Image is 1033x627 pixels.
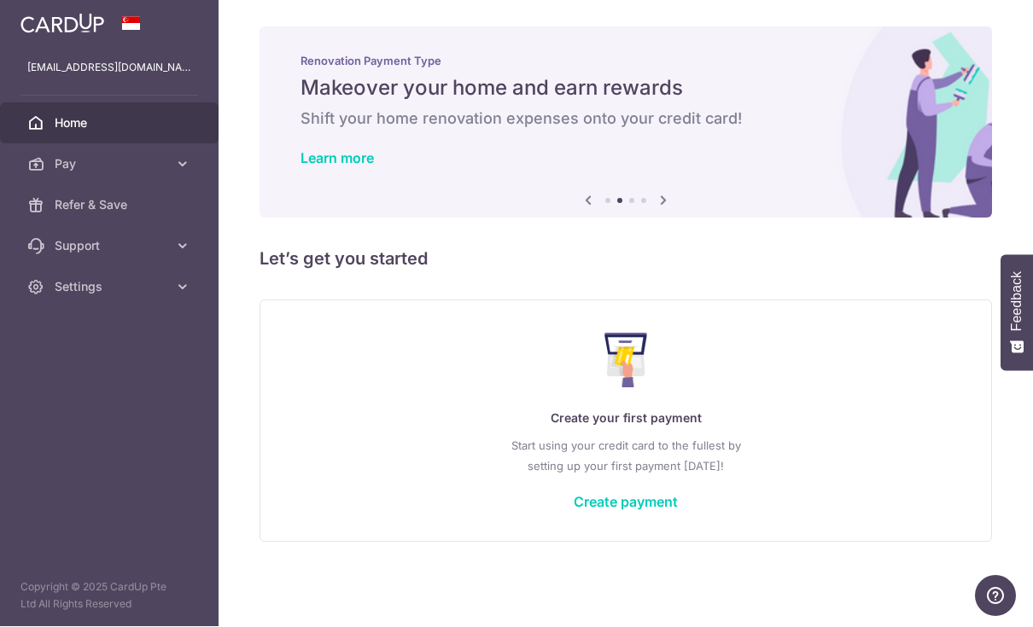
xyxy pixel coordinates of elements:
span: Settings [55,279,167,296]
p: Start using your credit card to the fullest by setting up your first payment [DATE]! [295,436,957,477]
span: Pay [55,156,167,173]
p: Create your first payment [295,409,957,429]
span: Feedback [1009,272,1024,332]
p: [EMAIL_ADDRESS][DOMAIN_NAME] [27,60,191,77]
h6: Shift your home renovation expenses onto your credit card! [301,109,951,130]
button: Feedback - Show survey [1001,255,1033,371]
h5: Makeover your home and earn rewards [301,75,951,102]
h5: Let’s get you started [260,246,992,273]
span: Home [55,115,167,132]
a: Learn more [301,150,374,167]
a: Create payment [574,494,678,511]
iframe: 打开一个小组件，您可以在其中找到更多信息 [975,576,1016,618]
span: Support [55,238,167,255]
img: Make Payment [604,334,648,388]
p: Renovation Payment Type [301,55,951,68]
img: Renovation banner [260,27,992,218]
span: Refer & Save [55,197,167,214]
img: CardUp [20,14,104,34]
